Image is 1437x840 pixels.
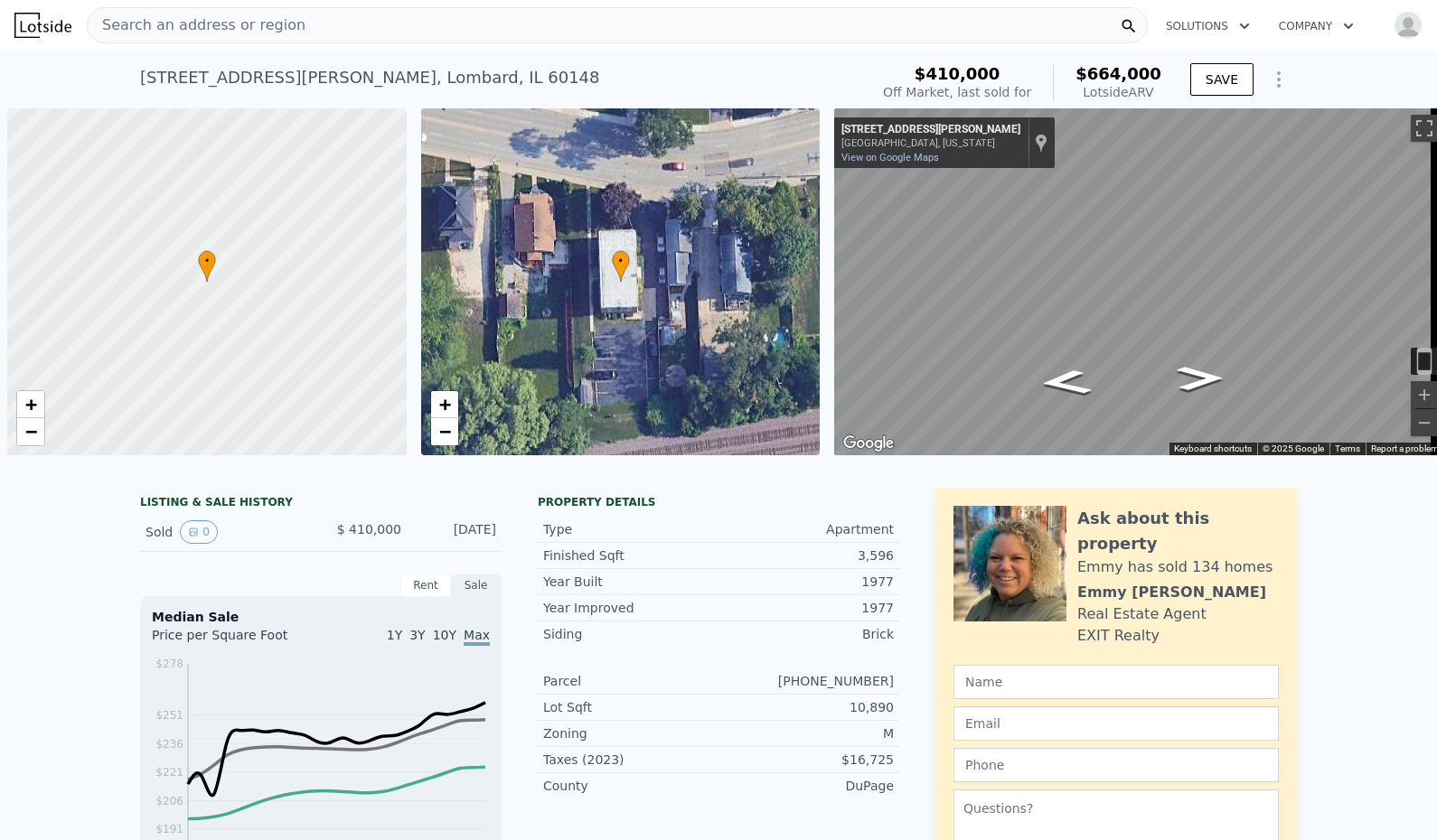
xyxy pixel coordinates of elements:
span: © 2025 Google [1263,443,1324,453]
div: Year Improved [543,599,718,617]
span: $410,000 [915,64,1000,83]
div: Lotside ARV [1075,83,1161,101]
img: avatar [1394,11,1423,40]
span: + [438,393,450,415]
div: [GEOGRAPHIC_DATA], [US_STATE] [841,137,1020,149]
a: Open this area in Google Maps (opens a new window) [839,432,898,455]
div: Property details [538,495,899,509]
div: Siding [543,625,718,643]
path: Go East, W St Charles Rd [1018,363,1114,401]
div: Taxes (2023) [543,751,718,769]
span: $ 410,000 [337,522,401,537]
button: SAVE [1190,63,1254,96]
a: Zoom out [431,418,458,445]
span: + [25,393,37,415]
tspan: $191 [155,823,183,835]
img: Lotside [14,13,71,38]
div: DuPage [718,777,894,795]
a: Terms (opens in new tab) [1335,443,1360,453]
tspan: $278 [155,658,183,670]
button: View historical data [180,520,218,544]
div: Real Estate Agent [1077,603,1207,625]
div: 3,596 [718,546,894,565]
img: Google [839,432,898,455]
div: [STREET_ADDRESS][PERSON_NAME] , Lombard , IL 60148 [140,65,600,90]
span: Max [464,628,490,646]
span: − [438,420,450,443]
div: [STREET_ADDRESS][PERSON_NAME] [841,123,1020,137]
span: Search an address or region [88,14,305,36]
div: Year Built [543,573,718,591]
div: 10,890 [718,698,894,716]
div: Zoning [543,724,718,742]
span: • [612,253,630,269]
div: LISTING & SALE HISTORY [140,495,502,513]
tspan: $236 [155,738,183,751]
input: Phone [953,748,1279,782]
div: Sale [451,574,502,597]
div: 1977 [718,599,894,617]
div: [PHONE_NUMBER] [718,672,894,690]
path: Go West, W St Charles Rd [1157,360,1243,396]
div: Price per Square Foot [152,626,321,655]
div: EXIT Realty [1077,625,1160,647]
button: Solutions [1151,10,1264,42]
span: 3Y [409,628,425,642]
button: Show Options [1261,61,1297,98]
a: Zoom in [17,391,44,418]
div: • [198,250,216,282]
div: M [718,724,894,742]
a: Zoom in [431,391,458,418]
div: [DATE] [416,520,496,544]
input: Email [953,706,1279,741]
div: Median Sale [152,608,490,626]
a: Show location on map [1035,133,1047,153]
div: Ask about this property [1077,506,1279,556]
span: 1Y [387,628,402,642]
input: Name [953,665,1279,699]
a: Zoom out [17,418,44,445]
tspan: $221 [155,766,183,779]
div: Sold [146,520,306,544]
div: Emmy [PERSON_NAME] [1077,582,1266,603]
tspan: $206 [155,795,183,807]
button: Company [1264,10,1368,42]
div: County [543,777,718,795]
button: Keyboard shortcuts [1174,443,1252,455]
div: 1977 [718,573,894,591]
span: − [25,420,37,443]
span: 10Y [433,628,456,642]
tspan: $251 [155,709,183,722]
div: Brick [718,625,894,643]
div: Emmy has sold 134 homes [1077,556,1273,578]
a: View on Google Maps [841,152,939,163]
div: Apartment [718,520,894,538]
div: Type [543,520,718,538]
div: • [612,250,630,282]
span: • [198,253,216,269]
div: Rent [400,574,451,597]
div: Lot Sqft [543,698,718,716]
span: $664,000 [1075,64,1161,83]
div: Off Market, last sold for [883,83,1031,101]
div: Finished Sqft [543,546,718,565]
div: Parcel [543,672,718,690]
div: $16,725 [718,751,894,769]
